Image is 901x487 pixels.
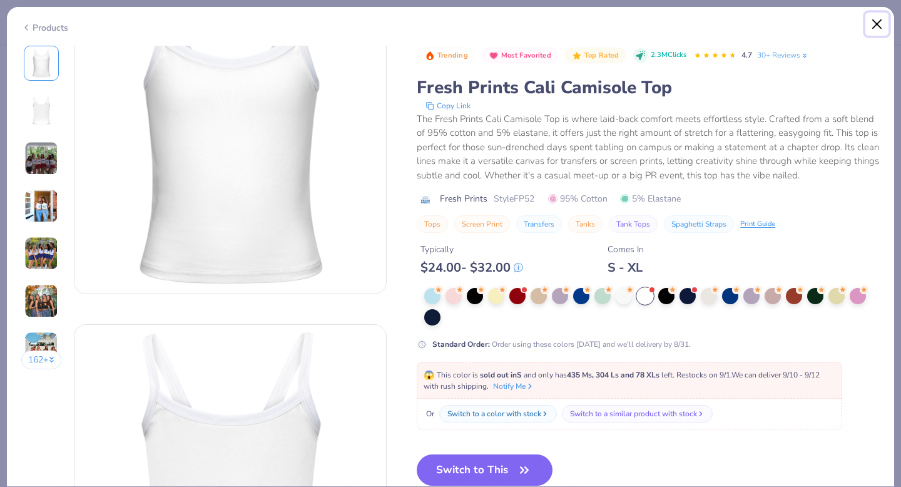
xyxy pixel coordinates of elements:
[420,260,523,275] div: $ 24.00 - $ 32.00
[24,332,58,366] img: User generated content
[548,192,608,205] span: 95% Cotton
[417,195,434,205] img: brand logo
[425,51,435,61] img: Trending sort
[757,49,809,61] a: 30+ Reviews
[493,381,534,392] button: Notify Me
[565,48,625,64] button: Badge Button
[516,215,562,233] button: Transfers
[447,408,541,419] div: Switch to a color with stock
[417,454,552,486] button: Switch to This
[24,189,58,223] img: User generated content
[454,215,510,233] button: Screen Print
[494,192,534,205] span: Style FP52
[584,52,619,59] span: Top Rated
[417,112,880,183] div: The Fresh Prints Cali Camisole Top is where laid-back comfort meets effortless style. Crafted fro...
[26,96,56,126] img: Back
[482,48,557,64] button: Badge Button
[609,215,658,233] button: Tank Tops
[501,52,551,59] span: Most Favorited
[26,48,56,78] img: Front
[21,21,68,34] div: Products
[562,405,713,423] button: Switch to a similar product with stock
[740,219,775,230] div: Print Guide
[432,339,490,349] strong: Standard Order :
[694,46,736,66] div: 4.7 Stars
[620,192,681,205] span: 5% Elastane
[664,215,734,233] button: Spaghetti Straps
[608,243,644,256] div: Comes In
[651,50,686,61] span: 2.3M Clicks
[424,408,434,419] span: Or
[417,215,448,233] button: Tops
[21,351,62,369] button: 162+
[741,50,752,60] span: 4.7
[424,370,820,391] span: This color is and only has left . Restocks on 9/1. We can deliver 9/10 - 9/12 with rush shipping.
[437,52,468,59] span: Trending
[440,192,487,205] span: Fresh Prints
[439,405,557,423] button: Switch to a color with stock
[422,100,474,112] button: copy to clipboard
[418,48,474,64] button: Badge Button
[608,260,644,275] div: S - XL
[24,237,58,270] img: User generated content
[24,141,58,175] img: User generated content
[572,51,582,61] img: Top Rated sort
[417,76,880,100] div: Fresh Prints Cali Camisole Top
[489,51,499,61] img: Most Favorited sort
[570,408,697,419] div: Switch to a similar product with stock
[865,13,889,36] button: Close
[480,370,522,380] strong: sold out in S
[420,243,523,256] div: Typically
[24,284,58,318] img: User generated content
[568,215,603,233] button: Tanks
[567,370,659,380] strong: 435 Ms, 304 Ls and 78 XLs
[424,369,434,381] span: 😱
[432,339,691,350] div: Order using these colors [DATE] and we’ll delivery by 8/31.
